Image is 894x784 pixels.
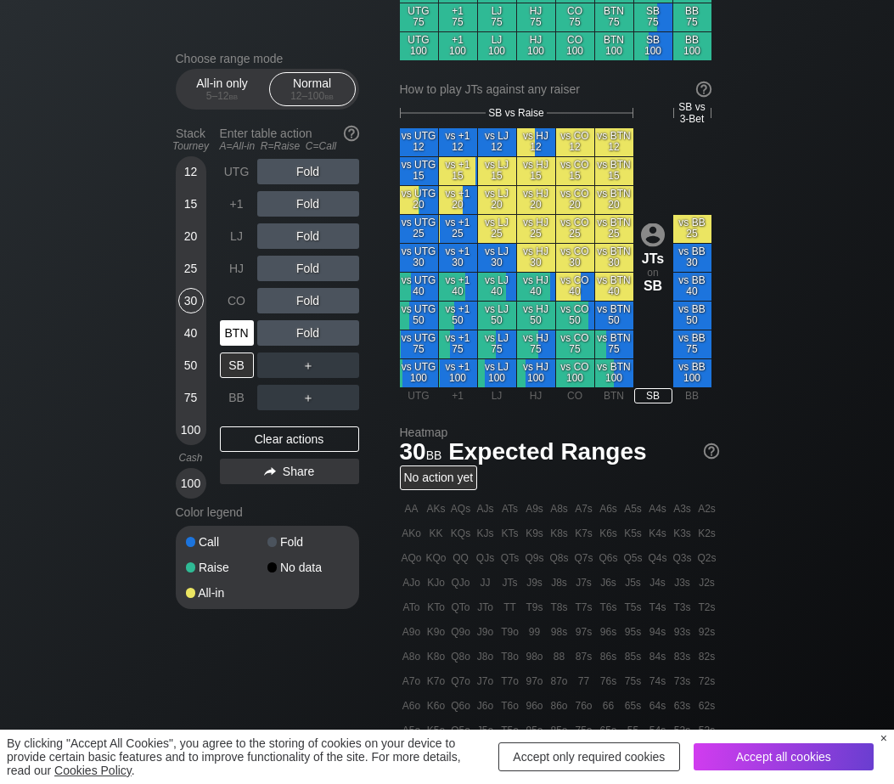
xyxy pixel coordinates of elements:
h2: Heatmap [400,426,719,439]
div: 72s [695,669,719,693]
div: vs +1 30 [439,244,477,272]
div: vs UTG 20 [400,186,438,214]
div: T7s [572,595,596,619]
div: A4s [646,497,670,521]
span: bb [324,90,334,102]
div: Q4s [646,546,670,570]
div: Color legend [176,499,359,526]
div: A8o [400,645,424,668]
div: 99 [523,620,547,644]
div: K5s [621,522,645,545]
div: UTG 100 [400,32,438,60]
div: vs +1 20 [439,186,477,214]
div: QTo [449,595,473,619]
div: 86s [597,645,621,668]
div: QQ [449,546,473,570]
div: J4s [646,571,670,595]
div: Q7s [572,546,596,570]
div: vs +1 50 [439,302,477,330]
div: BB [220,385,254,410]
div: vs BTN 75 [595,330,633,358]
div: vs CO 25 [556,215,594,243]
div: J5s [621,571,645,595]
div: T3s [671,595,694,619]
div: Fold [257,191,359,217]
div: A5o [400,719,424,742]
div: QJs [474,546,498,570]
div: 100 [178,417,204,443]
div: 50 [178,353,204,378]
div: No data [267,561,349,573]
div: Q5s [621,546,645,570]
div: ＋ [257,353,359,378]
div: 88 [548,645,571,668]
div: K3s [671,522,694,545]
span: SB vs 3-Bet [674,101,711,125]
div: 76o [572,694,596,718]
div: J9o [474,620,498,644]
div: vs BB 50 [673,302,711,330]
div: J8s [548,571,571,595]
div: KK [425,522,448,545]
div: T8s [548,595,571,619]
div: vs BTN 25 [595,215,633,243]
div: vs LJ 75 [478,330,516,358]
div: KJo [425,571,448,595]
div: vs HJ 15 [517,157,555,185]
div: Fold [257,159,359,184]
div: KTs [498,522,522,545]
div: 74s [646,669,670,693]
div: vs LJ 100 [478,359,516,387]
div: AJo [400,571,424,595]
div: 75 [178,385,204,410]
div: AKo [400,522,424,545]
div: J6s [597,571,621,595]
div: Cash [169,452,213,464]
div: 95s [621,620,645,644]
div: vs UTG 30 [400,244,438,272]
div: T6s [597,595,621,619]
div: vs LJ 12 [478,128,516,156]
div: vs BB 30 [673,244,711,272]
img: help.32db89a4.svg [694,80,713,99]
div: UTG [400,388,438,403]
div: K6o [425,694,448,718]
div: BB 75 [673,3,711,31]
div: Normal [273,73,351,105]
div: Q2s [695,546,719,570]
div: K8s [548,522,571,545]
div: CO [556,388,594,403]
div: T9o [498,620,522,644]
div: vs BTN 12 [595,128,633,156]
div: CO 100 [556,32,594,60]
div: vs +1 75 [439,330,477,358]
div: Fold [267,536,349,548]
div: 83s [671,645,694,668]
h1: Expected Ranges [400,437,719,465]
div: A7s [572,497,596,521]
div: +1 75 [439,3,477,31]
div: A5s [621,497,645,521]
div: 93s [671,620,694,644]
div: vs HJ 12 [517,128,555,156]
div: TT [498,595,522,619]
div: K7s [572,522,596,545]
div: J9s [523,571,547,595]
div: 82s [695,645,719,668]
div: 97s [572,620,596,644]
div: Q8s [548,546,571,570]
div: 77 [572,669,596,693]
div: All-in [186,587,267,599]
div: vs HJ 75 [517,330,555,358]
div: SB [220,353,254,378]
div: UTG 75 [400,3,438,31]
div: 64s [646,694,670,718]
div: 84s [646,645,670,668]
div: 85s [621,645,645,668]
span: bb [229,90,239,102]
div: Q3s [671,546,694,570]
div: 52s [695,719,719,742]
div: K6s [597,522,621,545]
div: 63s [671,694,694,718]
div: vs CO 12 [556,128,594,156]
